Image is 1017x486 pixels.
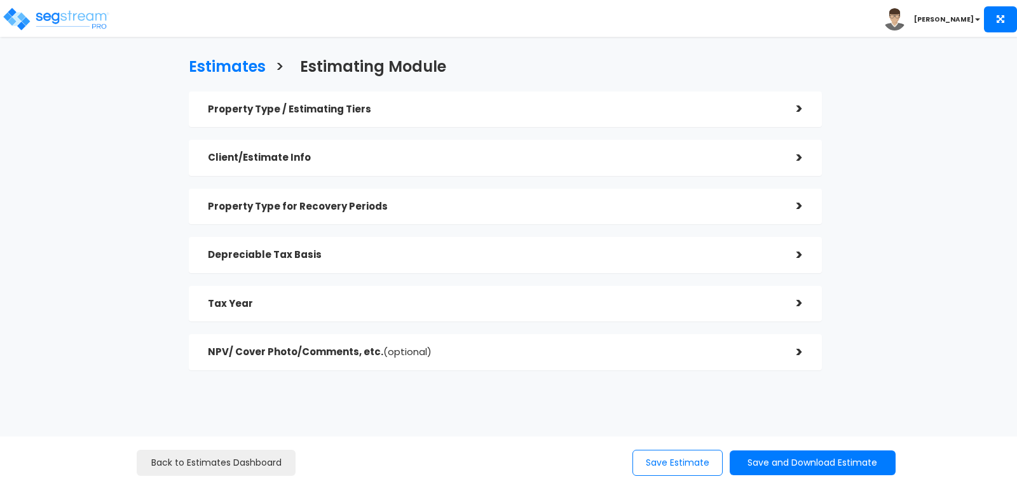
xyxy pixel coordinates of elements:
[137,450,296,476] a: Back to Estimates Dashboard
[777,148,803,168] div: >
[730,450,896,475] button: Save and Download Estimate
[914,15,974,24] b: [PERSON_NAME]
[884,8,906,30] img: avatar.png
[208,250,777,260] h5: Depreciable Tax Basis
[208,347,777,358] h5: NPV/ Cover Photo/Comments, etc.
[777,294,803,313] div: >
[275,58,284,78] h3: >
[208,299,777,309] h5: Tax Year
[179,46,266,84] a: Estimates
[777,99,803,119] div: >
[208,152,777,163] h5: Client/Estimate Info
[632,450,723,476] button: Save Estimate
[189,58,266,78] h3: Estimates
[208,201,777,212] h5: Property Type for Recovery Periods
[777,245,803,265] div: >
[777,196,803,216] div: >
[777,342,803,362] div: >
[300,58,446,78] h3: Estimating Module
[383,345,432,358] span: (optional)
[208,104,777,115] h5: Property Type / Estimating Tiers
[2,6,110,32] img: logo_pro_r.png
[290,46,446,84] a: Estimating Module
